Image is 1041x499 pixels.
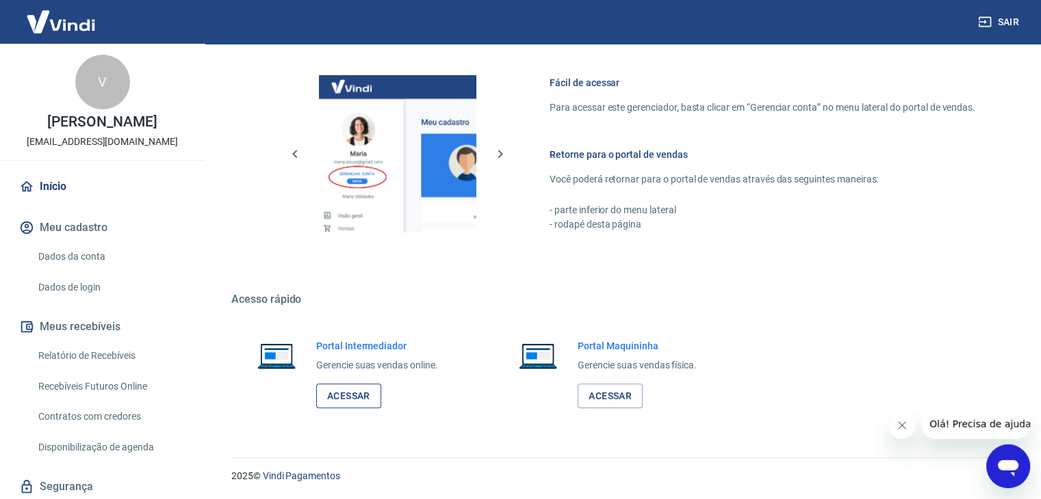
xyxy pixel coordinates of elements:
a: Dados da conta [33,243,188,271]
p: Você poderá retornar para o portal de vendas através das seguintes maneiras: [550,172,975,187]
h5: Acesso rápido [231,293,1008,306]
h6: Retorne para o portal de vendas [550,148,975,161]
iframe: Botão para abrir a janela de mensagens [986,444,1030,488]
p: - parte inferior do menu lateral [550,203,975,217]
h6: Portal Maquininha [578,339,697,353]
iframe: Mensagem da empresa [921,409,1030,439]
p: Gerencie suas vendas física. [578,358,697,373]
button: Meus recebíveis [16,312,188,342]
img: Imagem da dashboard mostrando o botão de gerenciar conta na sidebar no lado esquerdo [319,75,476,232]
p: 2025 © [231,469,1008,483]
a: Contratos com credores [33,403,188,431]
p: - rodapé desta página [550,217,975,232]
p: Para acessar este gerenciador, basta clicar em “Gerenciar conta” no menu lateral do portal de ven... [550,100,975,115]
a: Dados de login [33,273,188,301]
h6: Fácil de acessar [550,76,975,90]
a: Vindi Pagamentos [263,470,340,481]
img: Imagem de um notebook aberto [509,339,567,372]
a: Acessar [578,383,643,409]
a: Recebíveis Futuros Online [33,373,188,401]
p: [PERSON_NAME] [47,115,157,129]
h6: Portal Intermediador [316,339,438,353]
div: V [75,55,130,109]
span: Olá! Precisa de ajuda? [8,10,115,21]
iframe: Fechar mensagem [888,412,916,439]
a: Disponibilização de agenda [33,433,188,461]
p: Gerencie suas vendas online. [316,358,438,373]
button: Sair [975,10,1025,35]
img: Imagem de um notebook aberto [248,339,305,372]
a: Início [16,172,188,202]
p: [EMAIL_ADDRESS][DOMAIN_NAME] [27,135,178,149]
a: Acessar [316,383,381,409]
img: Vindi [16,1,105,42]
button: Meu cadastro [16,213,188,243]
a: Relatório de Recebíveis [33,342,188,370]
